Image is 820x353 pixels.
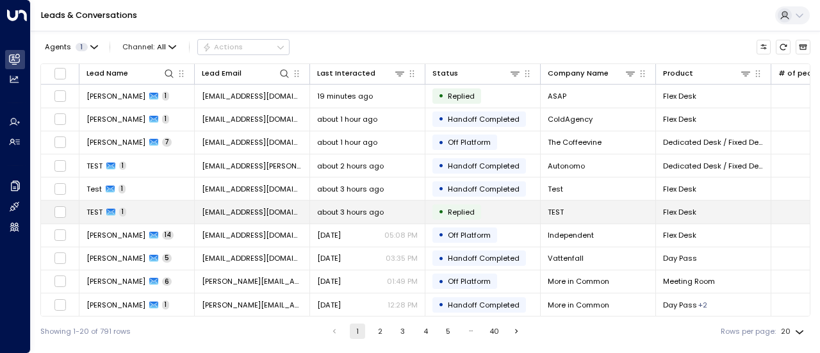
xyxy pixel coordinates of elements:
[463,324,479,339] div: …
[448,137,491,147] span: Off Platform
[202,91,302,101] span: afazio@asap-consulting.net
[86,67,175,79] div: Lead Name
[448,114,520,124] span: Handoff Completed
[40,40,101,54] button: Agents1
[40,326,131,337] div: Showing 1-20 of 791 rows
[202,114,302,124] span: Annelotvansteenbergen@hotmail.com
[395,324,411,339] button: Go to page 3
[119,40,181,54] span: Channel:
[54,299,67,311] span: Toggle select row
[663,300,697,310] span: Day Pass
[509,324,525,339] button: Go to next page
[663,67,693,79] div: Product
[448,161,520,171] span: Handoff Completed
[202,184,302,194] span: Blastf@gmail.com
[781,324,807,340] div: 20
[438,157,444,174] div: •
[663,230,696,240] span: Flex Desk
[202,137,302,147] span: alexkitain@gmail.com
[432,67,458,79] div: Status
[663,114,696,124] span: Flex Desk
[86,67,128,79] div: Lead Name
[202,253,302,263] span: royaardsjulie@gmail.com
[663,253,697,263] span: Day Pass
[663,207,696,217] span: Flex Desk
[54,113,67,126] span: Toggle select row
[372,324,388,339] button: Go to page 2
[317,276,341,286] span: Yesterday
[448,230,491,240] span: Off Platform
[438,296,444,313] div: •
[663,67,751,79] div: Product
[388,300,418,310] p: 12:28 PM
[162,92,169,101] span: 1
[317,114,377,124] span: about 1 hour ago
[162,300,169,309] span: 1
[698,300,707,310] div: Meeting Room,Private Office
[197,39,290,54] button: Actions
[317,67,406,79] div: Last Interacted
[317,67,375,79] div: Last Interacted
[317,207,384,217] span: about 3 hours ago
[387,276,418,286] p: 01:49 PM
[86,230,145,240] span: Luke Dutton
[197,39,290,54] div: Button group with a nested menu
[41,10,137,21] a: Leads & Conversations
[119,40,181,54] button: Channel:All
[54,252,67,265] span: Toggle select row
[54,229,67,242] span: Toggle select row
[54,90,67,103] span: Toggle select row
[86,253,145,263] span: Julie Royaards
[54,275,67,288] span: Toggle select row
[162,138,172,147] span: 7
[548,91,566,101] span: ASAP
[162,277,172,286] span: 6
[548,161,585,171] span: Autonomo
[548,253,584,263] span: Vattenfall
[721,326,776,337] label: Rows per page:
[438,203,444,220] div: •
[86,207,102,217] span: TEST
[438,110,444,127] div: •
[438,273,444,290] div: •
[162,254,172,263] span: 5
[448,253,520,263] span: Handoff Completed
[86,114,145,124] span: Annie
[438,250,444,267] div: •
[796,40,810,54] button: Archived Leads
[317,137,377,147] span: about 1 hour ago
[663,91,696,101] span: Flex Desk
[448,207,475,217] span: Replied
[384,230,418,240] p: 05:08 PM
[548,276,609,286] span: More in Common
[54,160,67,172] span: Toggle select row
[86,161,102,171] span: TEST
[54,206,67,218] span: Toggle select row
[326,324,525,339] nav: pagination navigation
[86,184,102,194] span: Test
[86,91,145,101] span: Agustin Fazio
[386,253,418,263] p: 03:35 PM
[202,161,302,171] span: eoin.corcoran@onework.com
[202,67,242,79] div: Lead Email
[202,300,302,310] span: adam@moreincommon.com
[54,136,67,149] span: Toggle select row
[86,276,145,286] span: Adam Traczyk
[663,184,696,194] span: Flex Desk
[86,300,145,310] span: Adam Traczyk
[202,207,302,217] span: blastfit@gmail.com
[441,324,456,339] button: Go to page 5
[438,87,444,104] div: •
[317,253,341,263] span: Yesterday
[448,276,491,286] span: Off Platform
[202,230,302,240] span: lukedutton200@hotmail.com
[448,300,520,310] span: Handoff Completed
[486,324,502,339] button: Go to page 40
[162,115,169,124] span: 1
[548,137,602,147] span: The Coffeevine
[157,43,166,51] span: All
[548,114,593,124] span: ColdAgency
[162,231,174,240] span: 14
[548,67,609,79] div: Company Name
[548,300,609,310] span: More in Common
